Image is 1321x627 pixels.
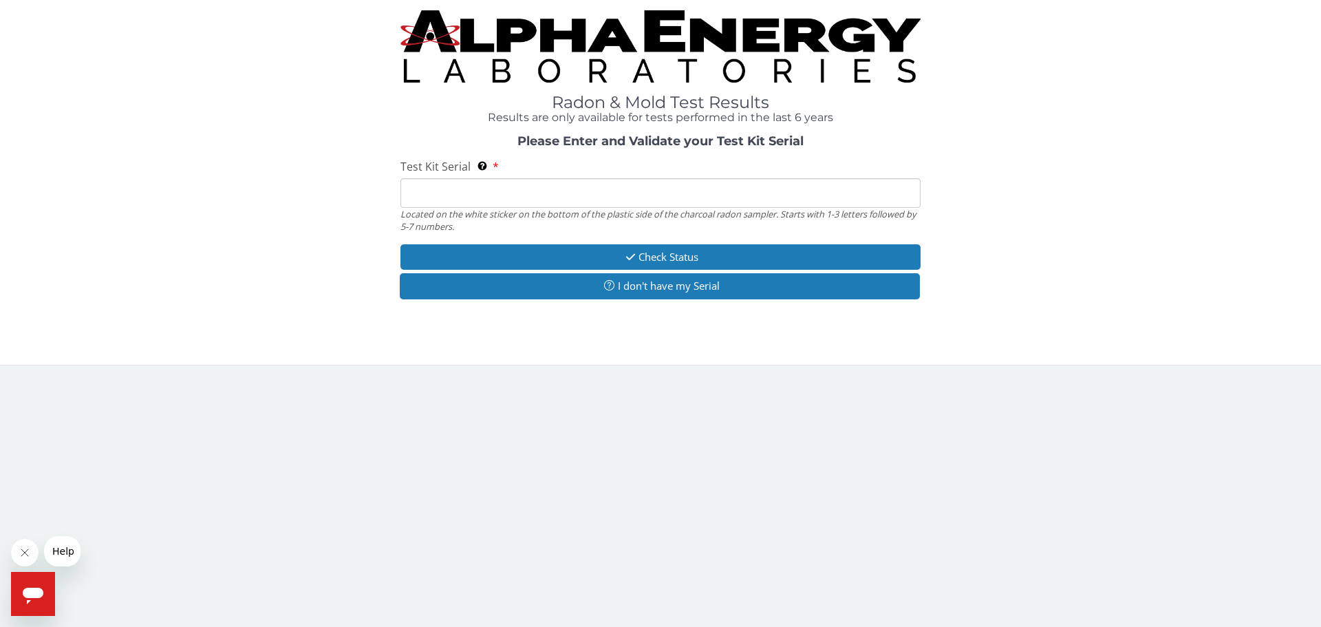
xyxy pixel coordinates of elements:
iframe: Message from company [44,536,80,566]
h1: Radon & Mold Test Results [400,94,921,111]
div: Located on the white sticker on the bottom of the plastic side of the charcoal radon sampler. Sta... [400,208,921,233]
iframe: Button to launch messaging window [11,572,55,616]
button: Check Status [400,244,921,270]
h4: Results are only available for tests performed in the last 6 years [400,111,921,124]
iframe: Close message [11,539,39,566]
strong: Please Enter and Validate your Test Kit Serial [517,134,804,149]
img: TightCrop.jpg [400,10,921,83]
button: I don't have my Serial [400,273,920,299]
span: Test Kit Serial [400,159,471,174]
